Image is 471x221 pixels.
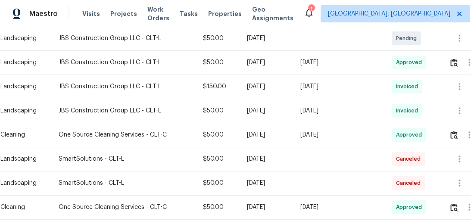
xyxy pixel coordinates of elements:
[396,34,420,43] span: Pending
[0,155,45,163] div: Landscaping
[450,203,458,212] img: Review Icon
[247,131,286,139] div: [DATE]
[0,203,45,212] div: Cleaning
[203,82,233,91] div: $150.00
[59,131,190,139] div: One Source Cleaning Services - CLT-C
[203,131,233,139] div: $50.00
[29,9,58,18] span: Maestro
[396,131,425,139] span: Approved
[247,155,286,163] div: [DATE]
[0,34,45,43] div: Landscaping
[396,179,424,187] span: Canceled
[147,5,169,22] span: Work Orders
[203,203,233,212] div: $50.00
[247,82,286,91] div: [DATE]
[247,179,286,187] div: [DATE]
[247,34,286,43] div: [DATE]
[180,11,198,17] span: Tasks
[0,106,45,115] div: Landscaping
[0,82,45,91] div: Landscaping
[396,106,421,115] span: Invoiced
[300,203,378,212] div: [DATE]
[300,106,378,115] div: [DATE]
[82,9,100,18] span: Visits
[59,82,190,91] div: JBS Construction Group LLC - CLT-L
[59,106,190,115] div: JBS Construction Group LLC - CLT-L
[450,131,458,139] img: Review Icon
[328,9,450,18] span: [GEOGRAPHIC_DATA], [GEOGRAPHIC_DATA]
[300,58,378,67] div: [DATE]
[396,155,424,163] span: Canceled
[59,58,190,67] div: JBS Construction Group LLC - CLT-L
[247,203,286,212] div: [DATE]
[308,5,314,14] div: 1
[0,58,45,67] div: Landscaping
[110,9,137,18] span: Projects
[396,203,425,212] span: Approved
[59,155,190,163] div: SmartSolutions - CLT-L
[59,34,190,43] div: JBS Construction Group LLC - CLT-L
[59,203,190,212] div: One Source Cleaning Services - CLT-C
[203,179,233,187] div: $50.00
[203,58,233,67] div: $50.00
[449,52,459,73] button: Review Icon
[208,9,242,18] span: Properties
[449,197,459,218] button: Review Icon
[0,179,45,187] div: Landscaping
[203,34,233,43] div: $50.00
[252,5,293,22] span: Geo Assignments
[59,179,190,187] div: SmartSolutions - CLT-L
[396,82,421,91] span: Invoiced
[450,59,458,67] img: Review Icon
[396,58,425,67] span: Approved
[0,131,45,139] div: Cleaning
[247,58,286,67] div: [DATE]
[203,106,233,115] div: $50.00
[300,82,378,91] div: [DATE]
[300,131,378,139] div: [DATE]
[203,155,233,163] div: $50.00
[247,106,286,115] div: [DATE]
[449,125,459,145] button: Review Icon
